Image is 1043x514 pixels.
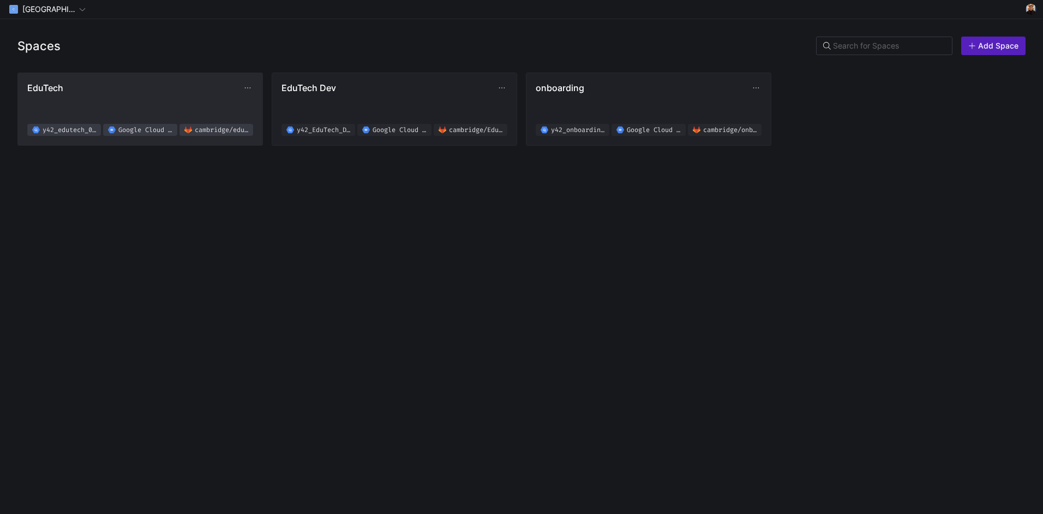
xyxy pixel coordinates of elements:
[22,5,77,14] span: [GEOGRAPHIC_DATA]
[118,127,175,134] span: Google Cloud Storage
[536,82,751,93] span: onboarding
[9,5,18,14] div: C
[281,82,496,93] span: EduTech Dev
[961,37,1026,55] button: Add Space
[449,127,505,134] span: cambridge/EduTech_Dev
[373,127,429,134] span: Google Cloud Storage
[17,39,61,53] h3: Spaces
[297,127,353,134] span: y42_EduTech_Dev_89ca761bca3e42ff8406d0961e85785d_c4ddbefb
[526,73,771,145] button: onboardingy42_onboarding_8d9382a10c89441bb85d3a89f1cd8ac3Google Cloud Storagecambridge/onboarding
[27,124,101,136] a: y42_edutech_02f619b8d4e94d2ab8830fef0a38a076
[4,2,91,16] button: C[GEOGRAPHIC_DATA]
[179,124,253,136] a: cambridge/edutech
[103,124,177,136] a: Google Cloud Storage
[272,73,517,145] button: EduTech Devy42_EduTech_Dev_89ca761bca3e42ff8406d0961e85785d_c4ddbefbGoogle Cloud Storagecambridge...
[688,124,762,136] a: cambridge/onboarding
[357,124,431,136] a: Google Cloud Storage
[18,73,262,145] button: EduTechy42_edutech_02f619b8d4e94d2ab8830fef0a38a076Google Cloud Storagecambridge/edutech
[195,127,251,134] span: cambridge/edutech
[434,124,507,136] a: cambridge/EduTech_Dev
[978,41,1018,50] span: Add Space
[551,127,607,134] span: y42_onboarding_8d9382a10c89441bb85d3a89f1cd8ac3
[833,41,945,50] input: Search for Spaces
[27,82,242,93] span: EduTech
[43,127,99,134] span: y42_edutech_02f619b8d4e94d2ab8830fef0a38a076
[281,124,355,136] a: y42_EduTech_Dev_89ca761bca3e42ff8406d0961e85785d_c4ddbefb
[627,127,683,134] span: Google Cloud Storage
[703,127,759,134] span: cambridge/onboarding
[612,124,685,136] a: Google Cloud Storage
[536,124,609,136] a: y42_onboarding_8d9382a10c89441bb85d3a89f1cd8ac3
